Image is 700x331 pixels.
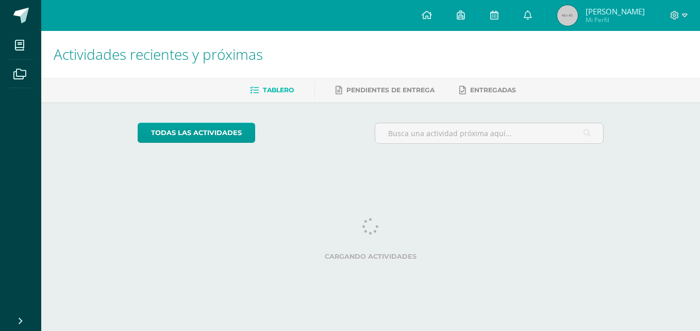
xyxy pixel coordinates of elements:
[138,253,604,260] label: Cargando actividades
[459,82,516,98] a: Entregadas
[470,86,516,94] span: Entregadas
[263,86,294,94] span: Tablero
[336,82,435,98] a: Pendientes de entrega
[586,6,645,16] span: [PERSON_NAME]
[346,86,435,94] span: Pendientes de entrega
[54,44,263,64] span: Actividades recientes y próximas
[250,82,294,98] a: Tablero
[557,5,578,26] img: 45x45
[586,15,645,24] span: Mi Perfil
[375,123,604,143] input: Busca una actividad próxima aquí...
[138,123,255,143] a: todas las Actividades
